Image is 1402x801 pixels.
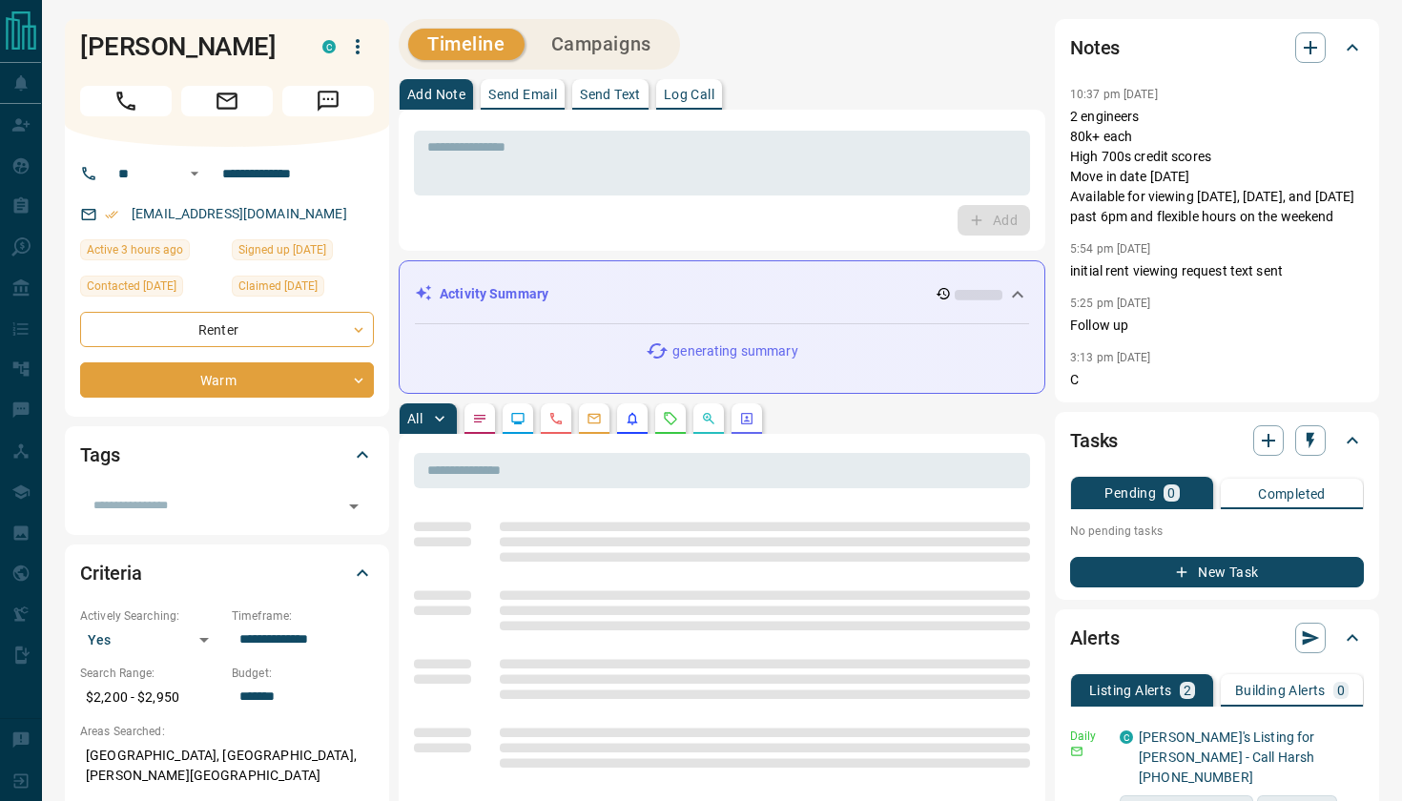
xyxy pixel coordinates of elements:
div: Wed Oct 15 2025 [80,239,222,266]
button: New Task [1070,557,1364,587]
div: Activity Summary [415,277,1029,312]
span: Contacted [DATE] [87,277,176,296]
h2: Criteria [80,558,142,588]
p: Search Range: [80,665,222,682]
div: Alerts [1070,615,1364,661]
span: Call [80,86,172,116]
div: Warm [80,362,374,398]
span: Claimed [DATE] [238,277,318,296]
p: Send Email [488,88,557,101]
p: initial rent viewing request text sent [1070,261,1364,281]
div: Tags [80,432,374,478]
h2: Alerts [1070,623,1120,653]
p: Activity Summary [440,284,548,304]
span: Signed up [DATE] [238,240,326,259]
svg: Notes [472,411,487,426]
p: C [1070,370,1364,390]
p: Completed [1258,487,1326,501]
p: 0 [1337,684,1345,697]
p: Daily [1070,728,1108,745]
div: Criteria [80,550,374,596]
div: Notes [1070,25,1364,71]
p: Add Note [407,88,465,101]
p: 0 [1167,486,1175,500]
p: Building Alerts [1235,684,1326,697]
div: condos.ca [322,40,336,53]
p: Follow up [1070,316,1364,336]
p: 5:25 pm [DATE] [1070,297,1151,310]
p: Actively Searching: [80,607,222,625]
p: Pending [1104,486,1156,500]
p: Timeframe: [232,607,374,625]
svg: Calls [548,411,564,426]
span: Active 3 hours ago [87,240,183,259]
p: 10:37 pm [DATE] [1070,88,1158,101]
p: Budget: [232,665,374,682]
p: [GEOGRAPHIC_DATA], [GEOGRAPHIC_DATA], [PERSON_NAME][GEOGRAPHIC_DATA] [80,740,374,791]
svg: Email Verified [105,208,118,221]
a: [PERSON_NAME]'s Listing for [PERSON_NAME] - Call Harsh [PHONE_NUMBER] [1139,729,1315,785]
div: condos.ca [1120,730,1133,744]
p: All [407,412,423,425]
p: Log Call [664,88,714,101]
div: Yes [80,625,222,655]
p: 5:54 pm [DATE] [1070,242,1151,256]
button: Timeline [408,29,525,60]
a: [EMAIL_ADDRESS][DOMAIN_NAME] [132,206,347,221]
div: Renter [80,312,374,347]
div: Mon Apr 28 2025 [232,239,374,266]
p: 3:13 pm [DATE] [1070,351,1151,364]
h1: [PERSON_NAME] [80,31,294,62]
p: 2 engineers 80k+ each High 700s credit scores Move in date [DATE] Available for viewing [DATE], [... [1070,107,1364,227]
span: Message [282,86,374,116]
svg: Emails [587,411,602,426]
h2: Tags [80,440,119,470]
p: Send Text [580,88,641,101]
svg: Listing Alerts [625,411,640,426]
div: Tasks [1070,418,1364,463]
p: Listing Alerts [1089,684,1172,697]
svg: Requests [663,411,678,426]
svg: Agent Actions [739,411,754,426]
p: $2,200 - $2,950 [80,682,222,713]
h2: Notes [1070,32,1120,63]
span: Email [181,86,273,116]
p: 2 [1184,684,1191,697]
p: No pending tasks [1070,517,1364,545]
svg: Opportunities [701,411,716,426]
p: generating summary [672,341,797,361]
svg: Lead Browsing Activity [510,411,526,426]
div: Tue Sep 09 2025 [80,276,222,302]
p: Areas Searched: [80,723,374,740]
button: Open [183,162,206,185]
svg: Email [1070,745,1083,758]
button: Open [340,493,367,520]
h2: Tasks [1070,425,1118,456]
button: Campaigns [532,29,670,60]
div: Mon Sep 08 2025 [232,276,374,302]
